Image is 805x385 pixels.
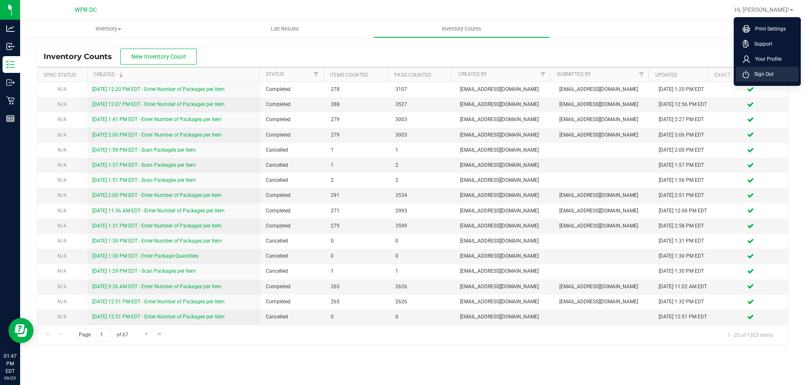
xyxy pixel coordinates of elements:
span: 279 [331,116,385,124]
span: Completed [266,85,320,93]
div: [DATE] 2:27 PM EDT [659,116,708,124]
a: [DATE] 1:29 PM EDT - Scan Packages per Item [92,268,196,274]
a: [DATE] 1:59 PM EDT - Scan Packages per Item [92,147,196,153]
th: Exact [708,67,782,82]
a: [DATE] 12:07 PM EDT - Enter Number of Packages per Item [92,101,225,107]
span: N/A [57,314,67,320]
div: [DATE] 2:00 PM EDT [659,146,708,154]
a: [DATE] 1:31 PM EDT - Enter Number of Packages per Item [92,223,222,229]
p: 09/25 [4,375,16,381]
span: 271 [331,207,385,215]
span: N/A [57,268,67,274]
span: 1 [331,267,385,275]
span: [EMAIL_ADDRESS][DOMAIN_NAME] [460,101,549,109]
a: Support [743,40,795,48]
span: Completed [266,191,320,199]
span: 279 [331,222,385,230]
span: Your Profile [750,55,782,63]
div: [DATE] 1:56 PM EDT [659,176,708,184]
div: [DATE] 12:08 PM EDT [659,207,708,215]
a: Pkgs Counted [394,72,431,78]
span: N/A [57,147,67,153]
span: 2626 [395,298,450,306]
span: N/A [57,284,67,289]
span: N/A [57,299,67,305]
span: Inventory Counts [431,25,493,33]
inline-svg: Analytics [6,24,15,33]
span: New Inventory Count [131,53,186,60]
span: 278 [331,85,385,93]
span: 3003 [395,116,450,124]
a: Inventory Counts [373,20,550,38]
span: 0 [331,237,385,245]
a: [DATE] 1:41 PM EDT - Enter Number of Packages per Item [92,116,222,122]
a: Go to the last page [154,328,166,340]
span: N/A [57,116,67,122]
div: [DATE] 1:31 PM EDT [659,237,708,245]
span: Sign Out [749,70,774,78]
span: [EMAIL_ADDRESS][DOMAIN_NAME] [559,191,649,199]
span: [EMAIL_ADDRESS][DOMAIN_NAME] [460,283,549,291]
span: 1 - 20 of 1323 items [721,328,779,341]
div: [DATE] 1:20 PM EDT [659,85,708,93]
span: Cancelled [266,252,320,260]
span: 279 [331,131,385,139]
span: N/A [57,132,67,138]
a: Status [266,71,284,77]
span: Print Settings [750,25,786,33]
span: Cancelled [266,267,320,275]
span: 3527 [395,101,450,109]
span: [EMAIL_ADDRESS][DOMAIN_NAME] [460,85,549,93]
span: [EMAIL_ADDRESS][DOMAIN_NAME] [559,283,649,291]
span: N/A [57,208,67,214]
span: 0 [395,252,450,260]
a: [DATE] 1:57 PM EDT - Scan Packages per Item [92,162,196,168]
span: [EMAIL_ADDRESS][DOMAIN_NAME] [460,252,549,260]
span: [EMAIL_ADDRESS][DOMAIN_NAME] [559,298,649,306]
span: 2 [395,161,450,169]
span: [EMAIL_ADDRESS][DOMAIN_NAME] [559,116,649,124]
span: [EMAIL_ADDRESS][DOMAIN_NAME] [460,116,549,124]
a: [DATE] 12:51 PM EDT - Enter Number of Packages per Item [92,299,225,305]
span: 0 [395,313,450,321]
span: Cancelled [266,237,320,245]
span: N/A [57,192,67,198]
span: [EMAIL_ADDRESS][DOMAIN_NAME] [460,161,549,169]
a: Filter [309,67,323,82]
span: 2626 [395,283,450,291]
span: Cancelled [266,313,320,321]
div: [DATE] 12:51 PM EDT [659,313,708,321]
a: [DATE] 2:00 PM EDT - Enter Number of Packages per Item [92,192,222,198]
span: Cancelled [266,146,320,154]
span: 3534 [395,191,450,199]
span: Completed [266,207,320,215]
span: Cancelled [266,161,320,169]
span: Support [749,40,772,48]
span: N/A [57,101,67,107]
a: [DATE] 1:51 PM EDT - Scan Packages per Item [92,177,196,183]
div: [DATE] 12:56 PM EDT [659,101,708,109]
a: Sync Status [44,72,76,78]
span: [EMAIL_ADDRESS][DOMAIN_NAME] [460,267,549,275]
span: Inventory [20,25,197,33]
span: WPB DC [75,6,97,13]
a: [DATE] 1:30 PM EDT - Enter Package Quantities [92,253,198,259]
a: [DATE] 1:30 PM EDT - Enter Number of Packages per Item [92,238,222,244]
span: [EMAIL_ADDRESS][DOMAIN_NAME] [559,131,649,139]
span: [EMAIL_ADDRESS][DOMAIN_NAME] [559,101,649,109]
span: 0 [331,313,385,321]
span: Completed [266,131,320,139]
a: Submitted By [557,71,591,77]
a: Created [93,72,125,78]
span: 0 [395,237,450,245]
input: 1 [96,328,111,341]
span: [EMAIL_ADDRESS][DOMAIN_NAME] [559,207,649,215]
span: Completed [266,101,320,109]
span: N/A [57,86,67,92]
a: Inventory [20,20,197,38]
div: [DATE] 2:51 PM EDT [659,191,708,199]
span: Inventory Counts [44,52,120,61]
span: 1 [395,146,450,154]
span: [EMAIL_ADDRESS][DOMAIN_NAME] [460,131,549,139]
span: [EMAIL_ADDRESS][DOMAIN_NAME] [460,191,549,199]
